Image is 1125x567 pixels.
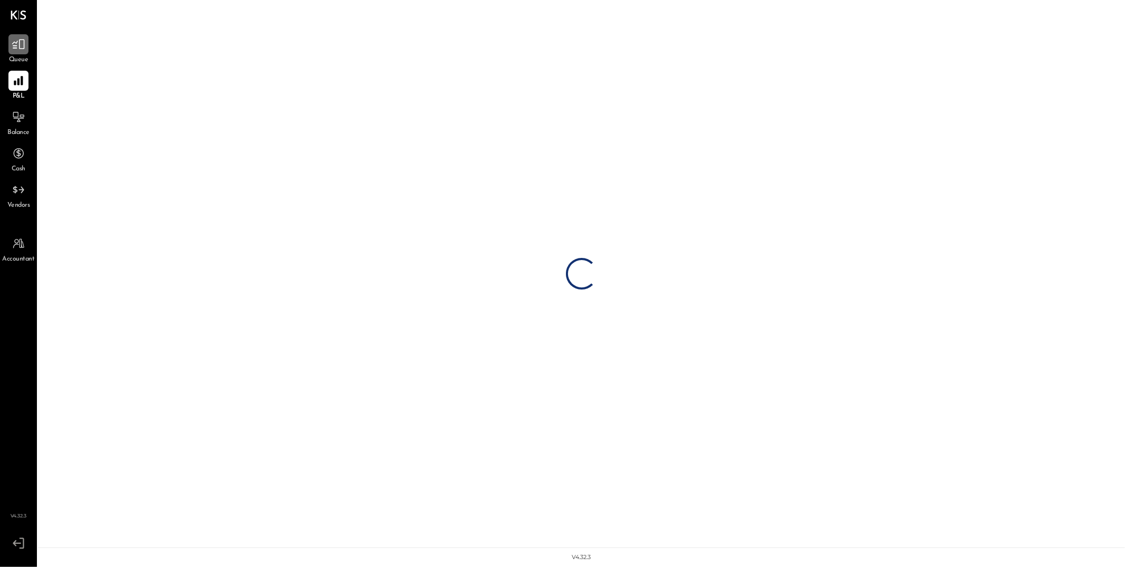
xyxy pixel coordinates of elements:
span: Balance [7,128,30,138]
a: Vendors [1,180,36,210]
span: Queue [9,55,28,65]
div: v 4.32.3 [572,553,591,562]
a: Accountant [1,234,36,264]
a: P&L [1,71,36,101]
span: Cash [12,165,25,174]
span: P&L [13,92,25,101]
span: Accountant [3,255,35,264]
span: Vendors [7,201,30,210]
a: Balance [1,107,36,138]
a: Cash [1,143,36,174]
a: Queue [1,34,36,65]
